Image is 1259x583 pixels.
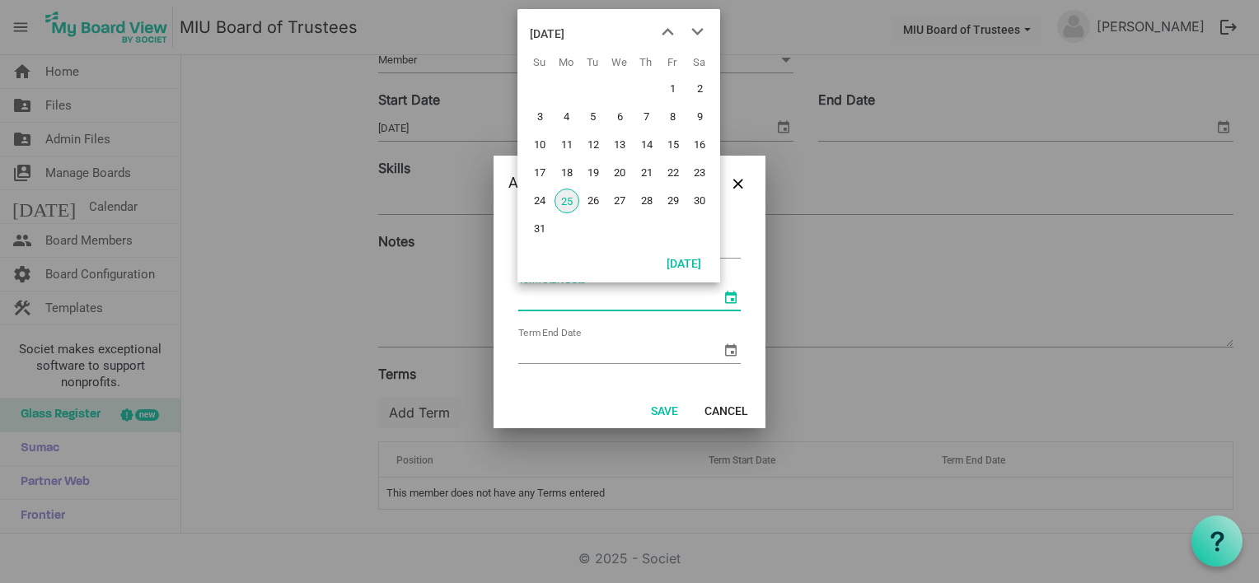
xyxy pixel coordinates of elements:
[530,17,564,50] div: title
[553,50,579,75] th: Mo
[555,105,579,129] span: Monday, August 4, 2025
[607,161,632,185] span: Wednesday, August 20, 2025
[526,50,552,75] th: Su
[661,161,686,185] span: Friday, August 22, 2025
[686,50,712,75] th: Sa
[721,287,741,307] span: select
[682,17,712,47] button: next month
[694,399,759,422] button: Cancel
[687,161,712,185] span: Saturday, August 23, 2025
[687,105,712,129] span: Saturday, August 9, 2025
[721,340,741,360] span: select
[653,17,682,47] button: previous month
[553,187,579,215] td: Monday, August 25, 2025
[527,161,552,185] span: Sunday, August 17, 2025
[555,161,579,185] span: Monday, August 18, 2025
[687,189,712,213] span: Saturday, August 30, 2025
[579,50,606,75] th: Tu
[659,50,686,75] th: Fr
[726,170,751,195] button: Close
[607,133,632,157] span: Wednesday, August 13, 2025
[527,189,552,213] span: Sunday, August 24, 2025
[555,189,579,213] span: Monday, August 25, 2025
[634,133,659,157] span: Thursday, August 14, 2025
[581,161,606,185] span: Tuesday, August 19, 2025
[581,105,606,129] span: Tuesday, August 5, 2025
[634,189,659,213] span: Thursday, August 28, 2025
[661,189,686,213] span: Friday, August 29, 2025
[555,133,579,157] span: Monday, August 11, 2025
[606,50,632,75] th: We
[661,133,686,157] span: Friday, August 15, 2025
[687,77,712,101] span: Saturday, August 2, 2025
[581,189,606,213] span: Tuesday, August 26, 2025
[581,133,606,157] span: Tuesday, August 12, 2025
[634,161,659,185] span: Thursday, August 21, 2025
[527,105,552,129] span: Sunday, August 3, 2025
[661,77,686,101] span: Friday, August 1, 2025
[661,105,686,129] span: Friday, August 8, 2025
[634,105,659,129] span: Thursday, August 7, 2025
[607,189,632,213] span: Wednesday, August 27, 2025
[687,133,712,157] span: Saturday, August 16, 2025
[494,156,765,428] div: Dialog edit
[508,170,702,195] div: Add Term
[527,133,552,157] span: Sunday, August 10, 2025
[527,217,552,241] span: Sunday, August 31, 2025
[633,50,659,75] th: Th
[640,399,689,422] button: Save
[607,105,632,129] span: Wednesday, August 6, 2025
[656,251,712,274] button: Today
